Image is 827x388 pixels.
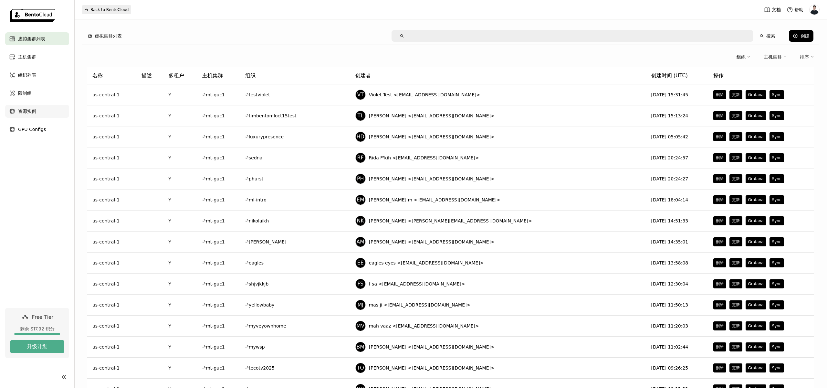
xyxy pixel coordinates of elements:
[202,218,225,223] a: mt-guc1
[729,90,742,99] button: 更新
[163,126,197,147] td: Y
[769,174,784,183] button: Sync
[355,174,366,184] div: Parker Hurst
[355,216,366,226] div: Nikolai Kh
[729,279,742,288] button: 更新
[163,358,197,379] td: Y
[713,300,726,309] button: 删除
[369,344,495,350] span: [PERSON_NAME] <[EMAIL_ADDRESS][DOMAIN_NAME]>
[163,147,197,168] td: Y
[369,302,470,308] span: mas ji <[EMAIL_ADDRESS][DOMAIN_NAME]>
[356,90,365,100] div: VT
[202,92,225,97] a: mt-guc1
[18,107,36,115] span: 资源实例
[713,279,726,288] button: 删除
[646,253,708,274] td: [DATE] 13:58:08
[356,111,365,121] div: TL
[746,321,766,330] button: Grafana
[202,239,225,244] a: mt-guc1
[350,67,646,84] th: 创建者
[646,84,708,105] td: [DATE] 15:31:45
[355,342,366,352] div: Bindu Mohan
[245,134,284,139] a: luxurypresence
[764,50,787,64] div: 主机集群
[769,216,784,225] button: Sync
[245,365,275,371] a: tecotv2025
[18,125,46,133] span: GPU Configs
[10,326,64,332] div: 剩余 $17.92 积分
[369,365,495,371] span: [PERSON_NAME] <[EMAIL_ADDRESS][DOMAIN_NAME]>
[713,195,726,204] button: 删除
[713,216,726,225] button: 删除
[713,363,726,372] button: 删除
[202,260,225,265] a: mt-guc1
[646,337,708,358] td: [DATE] 11:02:44
[197,67,240,84] th: 主机集群
[646,316,708,337] td: [DATE] 11:20:03
[769,153,784,162] button: Sync
[646,126,708,147] td: [DATE] 05:05:42
[729,363,742,372] button: 更新
[369,113,495,119] span: [PERSON_NAME] <[EMAIL_ADDRESS][DOMAIN_NAME]>
[202,113,225,118] a: mt-guc1
[646,67,708,84] th: 创建时间 (UTC)
[87,67,136,84] th: 名称
[646,210,708,232] td: [DATE] 14:51:33
[746,132,766,141] button: Grafana
[746,300,766,309] button: Grafana
[5,32,69,45] a: 虚拟集群列表
[5,69,69,81] a: 组织列表
[746,363,766,372] button: Grafana
[369,134,495,140] span: [PERSON_NAME] <[EMAIL_ADDRESS][DOMAIN_NAME]>
[245,239,286,244] a: [PERSON_NAME]
[713,342,726,351] button: 删除
[5,50,69,63] a: 主机集群
[163,295,197,316] td: Y
[87,105,136,126] td: us-central-1
[769,321,784,330] button: Sync
[18,35,45,43] span: 虚拟集群列表
[729,111,742,120] button: 更新
[87,358,136,379] td: us-central-1
[95,32,122,39] span: 虚拟集群列表
[708,67,814,84] th: 操作
[245,323,286,329] a: myveyownhome
[729,300,742,309] button: 更新
[356,237,365,247] div: AM
[163,316,197,337] td: Y
[87,274,136,295] td: us-central-1
[789,30,813,42] button: 创建
[356,153,365,163] div: RF
[5,87,69,100] a: 限制组
[163,84,197,105] td: Y
[163,337,197,358] td: Y
[746,279,766,288] button: Grafana
[202,197,225,202] a: mt-guc1
[355,111,366,121] div: Tim Liu
[5,123,69,136] a: GPU Configs
[369,218,532,224] span: [PERSON_NAME] <[PERSON_NAME][EMAIL_ADDRESS][DOMAIN_NAME]>
[18,89,32,97] span: 限制组
[369,323,479,329] span: mah vaaz <[EMAIL_ADDRESS][DOMAIN_NAME]>
[202,155,225,160] a: mt-guc1
[245,176,263,181] a: phurst
[646,189,708,210] td: [DATE] 18:04:14
[356,195,365,205] div: EM
[646,274,708,295] td: [DATE] 12:30:04
[18,53,36,61] span: 主机集群
[245,260,264,265] a: eagles
[32,314,53,320] span: Free Tier
[245,281,268,286] a: shjvjkkjb
[646,147,708,168] td: [DATE] 20:24:57
[746,111,766,120] button: Grafana
[87,147,136,168] td: us-central-1
[769,258,784,267] button: Sync
[87,232,136,253] td: us-central-1
[355,90,366,100] div: Violet Test
[356,363,365,373] div: TO
[356,132,365,142] div: HD
[729,258,742,267] button: 更新
[769,132,784,141] button: Sync
[737,50,751,64] div: 组织
[769,300,784,309] button: Sync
